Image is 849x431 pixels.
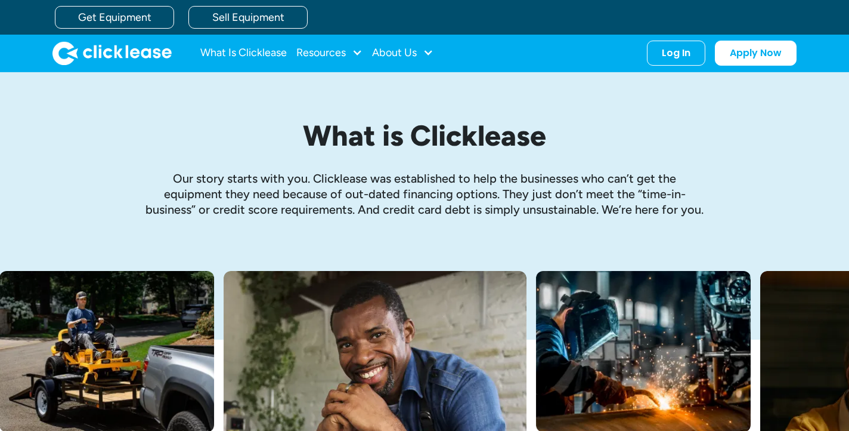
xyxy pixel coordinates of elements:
[715,41,797,66] a: Apply Now
[662,47,690,59] div: Log In
[144,120,705,152] h1: What is Clicklease
[52,41,172,65] a: home
[296,41,362,65] div: Resources
[52,41,172,65] img: Clicklease logo
[55,6,174,29] a: Get Equipment
[144,171,705,217] p: Our story starts with you. Clicklease was established to help the businesses who can’t get the eq...
[200,41,287,65] a: What Is Clicklease
[188,6,308,29] a: Sell Equipment
[372,41,433,65] div: About Us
